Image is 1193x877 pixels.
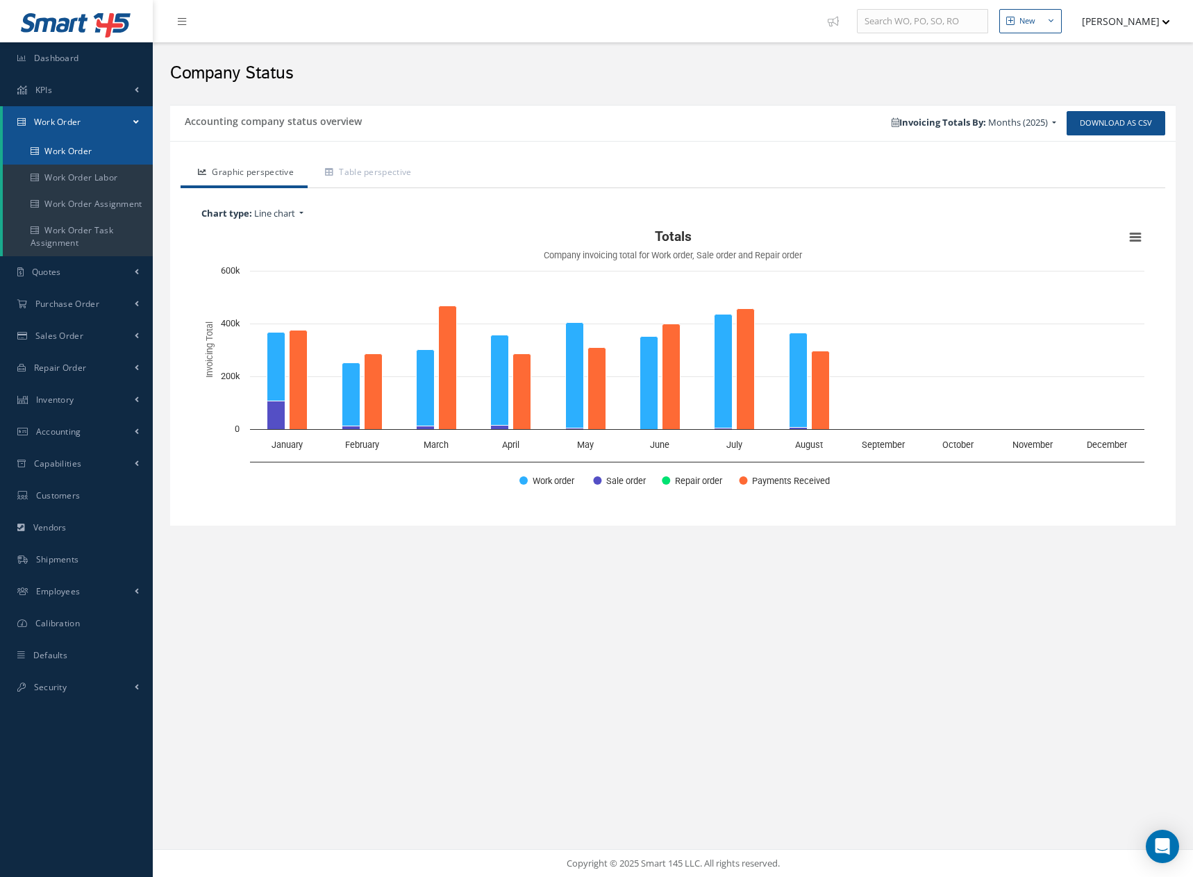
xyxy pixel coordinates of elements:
b: Invoicing Totals By: [892,116,986,128]
a: Work Order Assignment [3,191,153,217]
path: July, 431,252.65. Work order. [715,315,733,428]
a: Work Order Labor [3,165,153,191]
path: August, 6,400. Sale order. [790,428,808,430]
svg: Interactive chart [194,224,1151,501]
input: Search WO, PO, SO, RO [857,9,988,34]
div: New [1019,15,1035,27]
span: Shipments [36,553,79,565]
path: May, 310,115.54. Payments Received. [588,348,606,430]
span: Security [34,681,67,693]
path: June, 351,191.03. Work order. [640,337,658,430]
button: New [999,9,1062,33]
div: Open Intercom Messenger [1146,830,1179,863]
path: February, 286,440.89. Payments Received. [365,354,383,430]
text: June [650,440,669,450]
text: 200k [221,371,240,381]
path: April, 285,098.85. Payments Received. [513,354,531,430]
button: Show Payments Received [739,474,827,486]
span: Months (2025) [988,116,1048,128]
path: March, 11,203.05. Sale order. [417,426,435,430]
text: January [272,440,303,450]
text: 0 [235,424,240,434]
path: January, 259,111.79. Work order. [267,333,285,401]
span: Dashboard [34,52,79,64]
path: August, 294,847.06. Payments Received. [812,351,830,430]
path: May, 400,630.62. Work order. [566,323,584,428]
h2: Company Status [170,63,1176,84]
span: Repair Order [34,362,87,374]
a: Chart type: Line chart [194,203,1151,224]
span: Sales Order [35,330,83,342]
path: March, 289,322.49. Work order. [417,350,435,426]
path: May, 2,947.71. Sale order. [566,428,584,430]
text: September [862,440,906,450]
text: August [795,440,823,450]
span: Purchase Order [35,298,99,310]
button: Show Work order [519,474,577,486]
a: Table perspective [308,159,425,188]
a: Graphic perspective [181,159,308,188]
a: Work Order Task Assignment [3,217,153,256]
text: Invoicing Total [204,322,215,378]
path: July, 4,125. Sale order. [715,428,733,430]
button: View chart menu, Totals [1126,228,1145,247]
a: Work Order [3,138,153,165]
text: March [424,440,449,450]
span: Capabilities [34,458,82,469]
text: November [1012,440,1053,450]
span: Work Order [34,116,81,128]
path: April, 342,345.14. Work order. [491,335,509,426]
span: Line chart [254,207,295,219]
path: January, 107,433.94. Sale order. [267,401,285,430]
span: Inventory [36,394,74,406]
path: July, 457,455.05. Payments Received. [737,309,755,430]
div: Totals. Highcharts interactive chart. [194,224,1151,501]
text: May [577,440,594,450]
path: August, 358,782.76. Work order. [790,333,808,428]
span: KPIs [35,84,52,96]
a: Download as CSV [1067,111,1165,135]
g: Sale order, bar series 2 of 4 with 12 bars. X axis, categories. [267,401,1103,430]
h5: Accounting company status overview [181,111,362,128]
g: Work order, bar series 1 of 4 with 12 bars. X axis, categories. [267,315,1103,430]
text: Payments Received [752,476,830,486]
a: Invoicing Totals By: Months (2025) [885,112,1063,133]
path: January, 373,773.05. Payments Received. [290,331,308,430]
span: Defaults [33,649,67,661]
text: February [345,440,379,450]
text: Company invoicing total for Work order, Sale order and Repair order [544,250,803,260]
text: Totals [655,228,692,244]
button: [PERSON_NAME] [1069,8,1170,35]
div: Copyright © 2025 Smart 145 LLC. All rights reserved. [167,857,1179,871]
span: Calibration [35,617,80,629]
path: February, 11,108.13. Sale order. [342,426,360,430]
g: Payments Received, bar series 4 of 4 with 12 bars. X axis, categories. [290,306,1126,430]
path: March, 467,166.17. Payments Received. [439,306,457,430]
span: Accounting [36,426,81,437]
text: July [726,440,742,450]
text: October [942,440,974,450]
path: April, 14,491.17. Sale order. [491,426,509,430]
a: Work Order [3,106,153,138]
button: Show Repair order [662,474,724,486]
button: Show Sale order [593,474,646,486]
text: 400k [221,318,240,328]
span: Employees [36,585,81,597]
span: Quotes [32,266,61,278]
text: April [502,440,519,450]
span: Customers [36,490,81,501]
path: June, 398,649.12. Payments Received. [662,324,681,430]
b: Chart type: [201,207,252,219]
span: Vendors [33,521,67,533]
path: February, 239,253.54. Work order. [342,363,360,426]
text: December [1087,440,1128,450]
text: 600k [221,265,240,276]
